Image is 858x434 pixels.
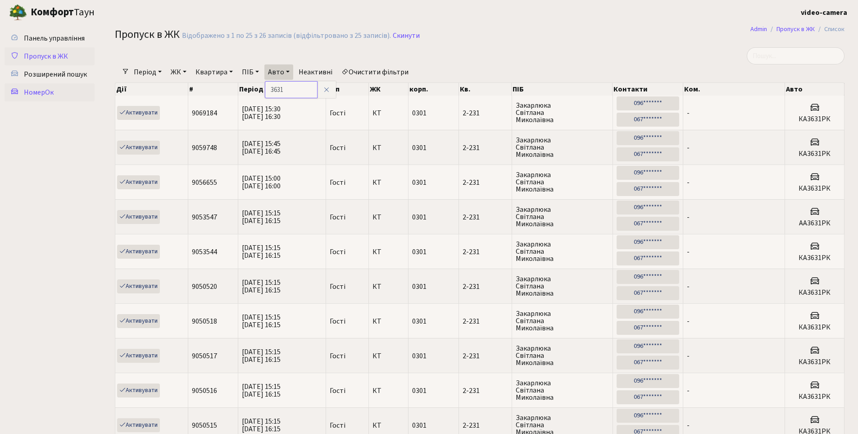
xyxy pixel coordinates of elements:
[5,65,95,83] a: Розширений пошук
[412,247,427,257] span: 0301
[117,106,160,120] a: Активувати
[117,279,160,293] a: Активувати
[372,248,404,256] span: КТ
[789,288,840,297] h5: КА3631РК
[24,51,68,61] span: Пропуск в ЖК
[463,110,508,117] span: 2-231
[687,212,690,222] span: -
[113,5,135,20] button: Переключити навігацію
[117,349,160,363] a: Активувати
[412,108,427,118] span: 0301
[9,4,27,22] img: logo.png
[192,420,217,430] span: 9050515
[192,108,217,118] span: 9069184
[463,214,508,221] span: 2-231
[687,420,690,430] span: -
[516,275,609,297] span: Закарлюка Світлана Миколаївна
[372,422,404,429] span: КТ
[789,323,840,332] h5: КА3631РК
[330,214,345,221] span: Гості
[31,5,95,20] span: Таун
[192,351,217,361] span: 9050517
[789,254,840,262] h5: КА3631РК
[613,83,683,96] th: Контакти
[785,83,844,96] th: Авто
[330,248,345,256] span: Гості
[463,422,508,429] span: 2-231
[801,8,847,18] b: video-camera
[412,386,427,396] span: 0301
[242,382,281,399] span: [DATE] 15:15 [DATE] 16:15
[463,318,508,325] span: 2-231
[789,184,840,193] h5: КА3631РК
[372,144,404,151] span: КТ
[330,318,345,325] span: Гості
[687,282,690,292] span: -
[330,110,345,117] span: Гості
[372,283,404,290] span: КТ
[24,87,54,97] span: НомерОк
[242,104,281,122] span: [DATE] 15:30 [DATE] 16:30
[459,83,512,96] th: Кв.
[516,241,609,262] span: Закарлюка Світлана Миколаївна
[330,144,345,151] span: Гості
[5,83,95,101] a: НомерОк
[115,27,180,42] span: Пропуск в ЖК
[330,387,345,394] span: Гості
[192,316,217,326] span: 9050518
[330,422,345,429] span: Гості
[412,351,427,361] span: 0301
[192,178,217,187] span: 9056655
[117,418,160,432] a: Активувати
[516,310,609,332] span: Закарлюка Світлана Миколаївна
[776,24,815,34] a: Пропуск в ЖК
[412,212,427,222] span: 0301
[687,351,690,361] span: -
[372,179,404,186] span: КТ
[463,144,508,151] span: 2-231
[117,175,160,189] a: Активувати
[516,137,609,158] span: Закарлюка Світлана Миколаївна
[789,115,840,123] h5: КА3631РК
[5,29,95,47] a: Панель управління
[412,282,427,292] span: 0301
[687,316,690,326] span: -
[192,282,217,292] span: 9050520
[463,387,508,394] span: 2-231
[801,7,847,18] a: video-camera
[242,416,281,434] span: [DATE] 15:15 [DATE] 16:15
[295,64,336,80] a: Неактивні
[516,102,609,123] span: Закарлюка Світлана Миколаївна
[115,83,188,96] th: Дії
[117,314,160,328] a: Активувати
[167,64,190,80] a: ЖК
[192,143,217,153] span: 9059748
[789,358,840,366] h5: КА3631РК
[5,47,95,65] a: Пропуск в ЖК
[192,247,217,257] span: 9053544
[130,64,165,80] a: Період
[24,69,87,79] span: Розширений пошук
[412,420,427,430] span: 0301
[687,143,690,153] span: -
[412,316,427,326] span: 0301
[393,32,420,40] a: Скинути
[192,212,217,222] span: 9053547
[687,108,690,118] span: -
[242,347,281,365] span: [DATE] 15:15 [DATE] 16:15
[372,387,404,394] span: КТ
[463,248,508,256] span: 2-231
[412,178,427,187] span: 0301
[369,83,409,96] th: ЖК
[516,171,609,193] span: Закарлюка Світлана Миколаївна
[192,386,217,396] span: 9050516
[683,83,785,96] th: Ком.
[242,174,281,191] span: [DATE] 15:00 [DATE] 16:00
[338,64,412,80] a: Очистити фільтри
[24,33,85,43] span: Панель управління
[412,143,427,153] span: 0301
[516,206,609,228] span: Закарлюка Світлана Миколаївна
[242,312,281,330] span: [DATE] 15:15 [DATE] 16:15
[117,141,160,155] a: Активувати
[242,139,281,156] span: [DATE] 15:45 [DATE] 16:45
